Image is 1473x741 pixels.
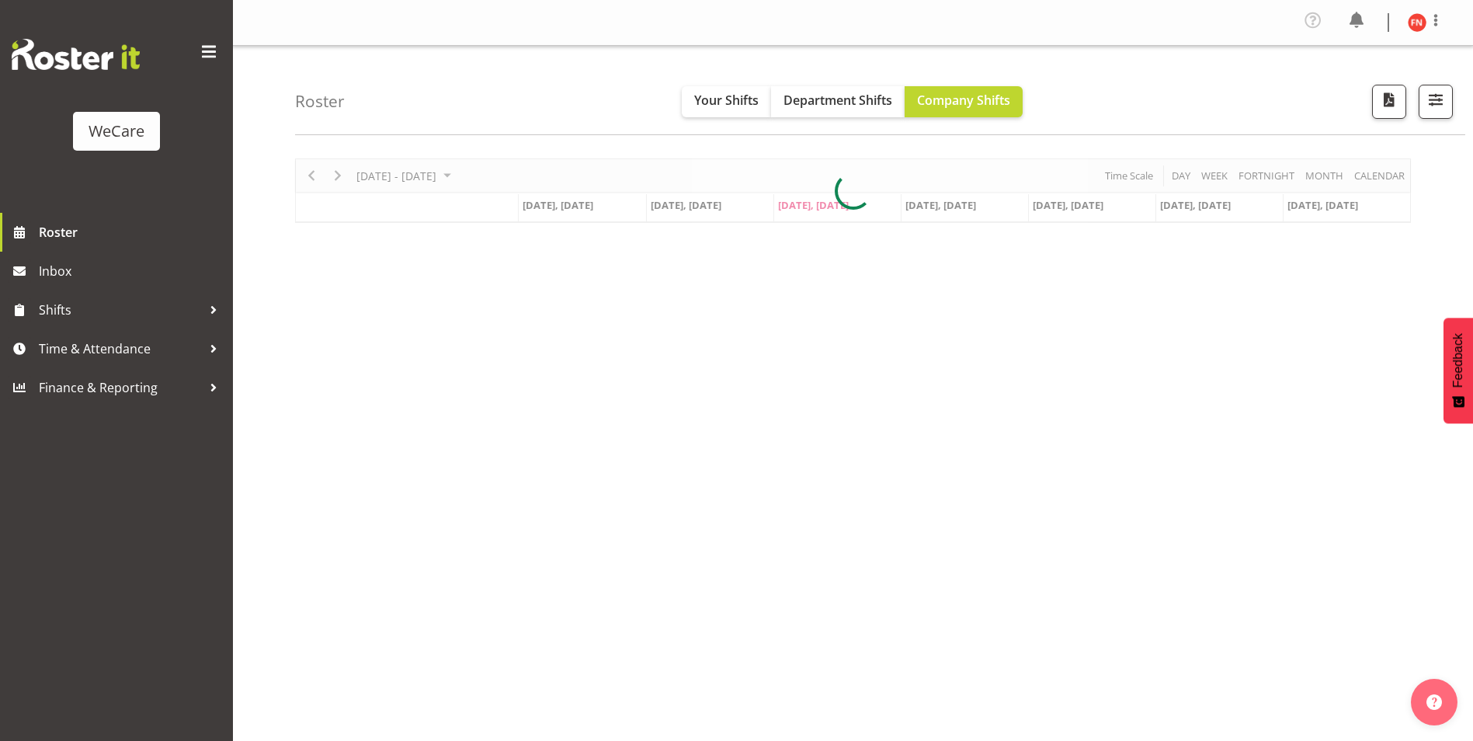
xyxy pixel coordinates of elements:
[1408,13,1426,32] img: firdous-naqvi10854.jpg
[39,376,202,399] span: Finance & Reporting
[295,92,345,110] h4: Roster
[682,86,771,117] button: Your Shifts
[1451,333,1465,388] span: Feedback
[39,298,202,322] span: Shifts
[783,92,892,109] span: Department Shifts
[1426,694,1442,710] img: help-xxl-2.png
[905,86,1023,117] button: Company Shifts
[694,92,759,109] span: Your Shifts
[1419,85,1453,119] button: Filter Shifts
[12,39,140,70] img: Rosterit website logo
[1372,85,1406,119] button: Download a PDF of the roster according to the set date range.
[771,86,905,117] button: Department Shifts
[39,337,202,360] span: Time & Attendance
[39,259,225,283] span: Inbox
[39,221,225,244] span: Roster
[89,120,144,143] div: WeCare
[917,92,1010,109] span: Company Shifts
[1443,318,1473,423] button: Feedback - Show survey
